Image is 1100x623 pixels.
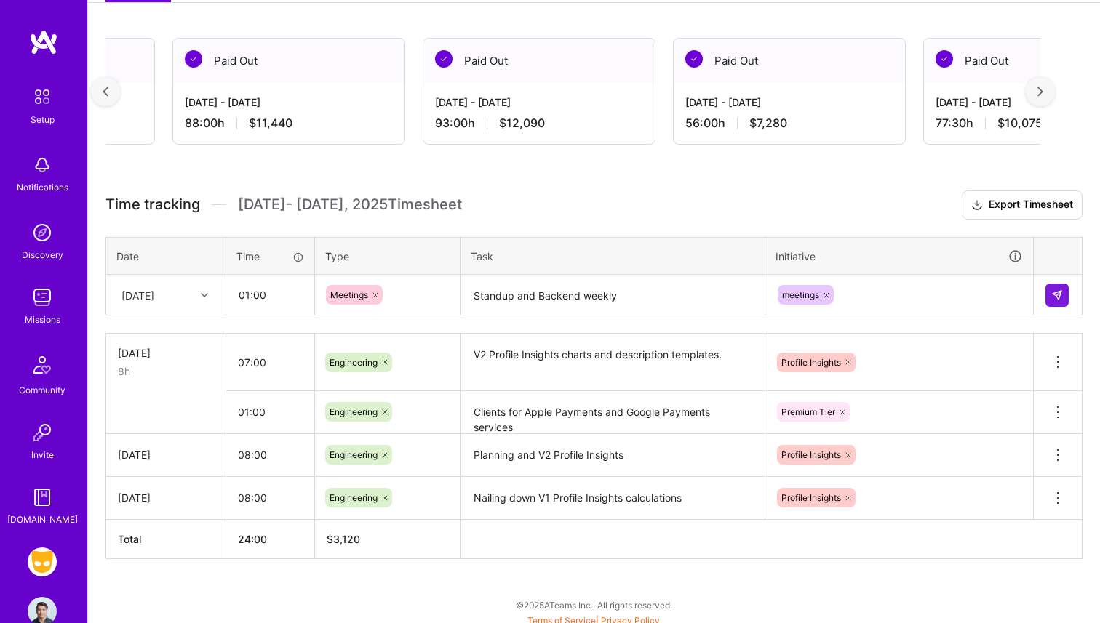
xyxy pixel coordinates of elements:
th: Task [461,237,765,275]
textarea: Planning and V2 Profile Insights [462,435,763,475]
img: Submit [1051,289,1063,301]
textarea: V2 Profile Insights charts and description templates. [462,335,763,390]
span: Engineering [330,357,378,368]
span: Engineering [330,449,378,460]
span: Profile Insights [781,357,841,368]
div: 8h [118,363,214,379]
a: Grindr: Mobile + BE + Cloud [24,547,60,576]
div: Initiative [776,248,1023,265]
div: Community [19,382,65,398]
img: Community [25,347,60,382]
span: Premium Tier [781,406,835,417]
button: Export Timesheet [962,190,1083,220]
div: Time [236,249,304,264]
div: Paid Out [674,39,905,83]
th: Total [106,519,226,558]
img: logo [29,29,58,55]
div: [DOMAIN_NAME] [7,512,78,527]
span: meetings [782,289,819,300]
th: Date [106,237,226,275]
span: Time tracking [105,196,200,214]
i: icon Download [971,198,983,213]
input: HH:MM [226,435,314,474]
div: Discovery [22,247,63,262]
img: Paid Out [685,50,703,68]
input: HH:MM [227,276,314,314]
input: HH:MM [226,343,314,382]
textarea: Nailing down V1 Profile Insights calculations [462,478,763,518]
span: Profile Insights [781,449,841,460]
div: [DATE] - [DATE] [685,95,893,110]
div: [DATE] [121,287,154,302]
span: $12,090 [499,116,545,131]
div: 93:00 h [435,116,643,131]
div: Missions [25,312,60,327]
th: 24:00 [226,519,315,558]
img: setup [27,81,57,112]
img: teamwork [28,283,57,312]
img: Paid Out [435,50,453,68]
div: Invite [31,447,54,462]
span: $10,075 [997,116,1043,131]
div: 56:00 h [685,116,893,131]
img: Paid Out [936,50,953,68]
div: [DATE] - [DATE] [435,95,643,110]
div: Paid Out [173,39,404,83]
span: [DATE] - [DATE] , 2025 Timesheet [238,196,462,214]
span: Profile Insights [781,492,841,503]
span: $7,280 [749,116,787,131]
span: Engineering [330,406,378,417]
input: HH:MM [226,393,314,431]
span: Meetings [330,289,368,300]
div: [DATE] [118,490,214,505]
img: guide book [28,483,57,512]
img: left [103,87,108,97]
img: Paid Out [185,50,202,68]
div: [DATE] [118,345,214,361]
div: null [1045,284,1070,307]
div: [DATE] [118,447,214,462]
img: Invite [28,418,57,447]
span: $11,440 [249,116,292,131]
div: 88:00 h [185,116,393,131]
img: right [1037,87,1043,97]
span: Engineering [330,492,378,503]
div: Notifications [17,180,68,195]
div: [DATE] - [DATE] [185,95,393,110]
div: Setup [31,112,55,127]
textarea: Clients for Apple Payments and Google Payments services [462,393,763,433]
th: Type [315,237,461,275]
textarea: Standup and Backend weekly [462,276,763,315]
img: discovery [28,218,57,247]
span: $ 3,120 [327,533,360,545]
input: HH:MM [226,478,314,517]
img: bell [28,150,57,180]
div: Paid Out [423,39,655,83]
i: icon Chevron [201,292,208,299]
img: Grindr: Mobile + BE + Cloud [28,547,57,576]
